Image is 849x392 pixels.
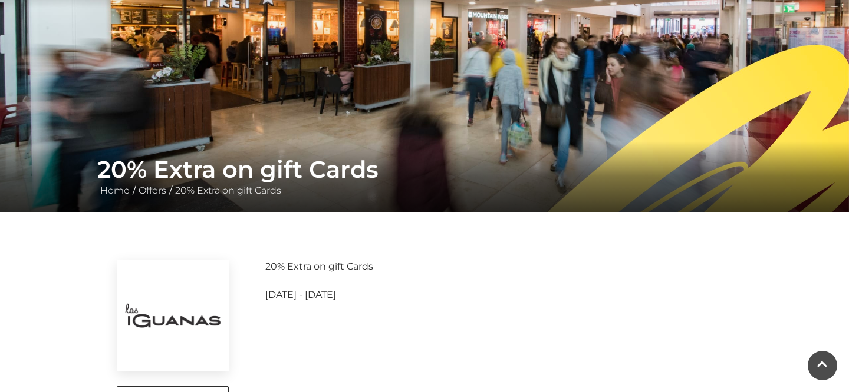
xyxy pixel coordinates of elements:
[97,155,752,184] h1: 20% Extra on gift Cards
[136,185,169,196] a: Offers
[172,185,284,196] a: 20% Extra on gift Cards
[265,260,752,274] div: 20% Extra on gift Cards
[265,288,752,302] div: [DATE] - [DATE]
[88,155,761,198] div: / /
[97,185,133,196] a: Home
